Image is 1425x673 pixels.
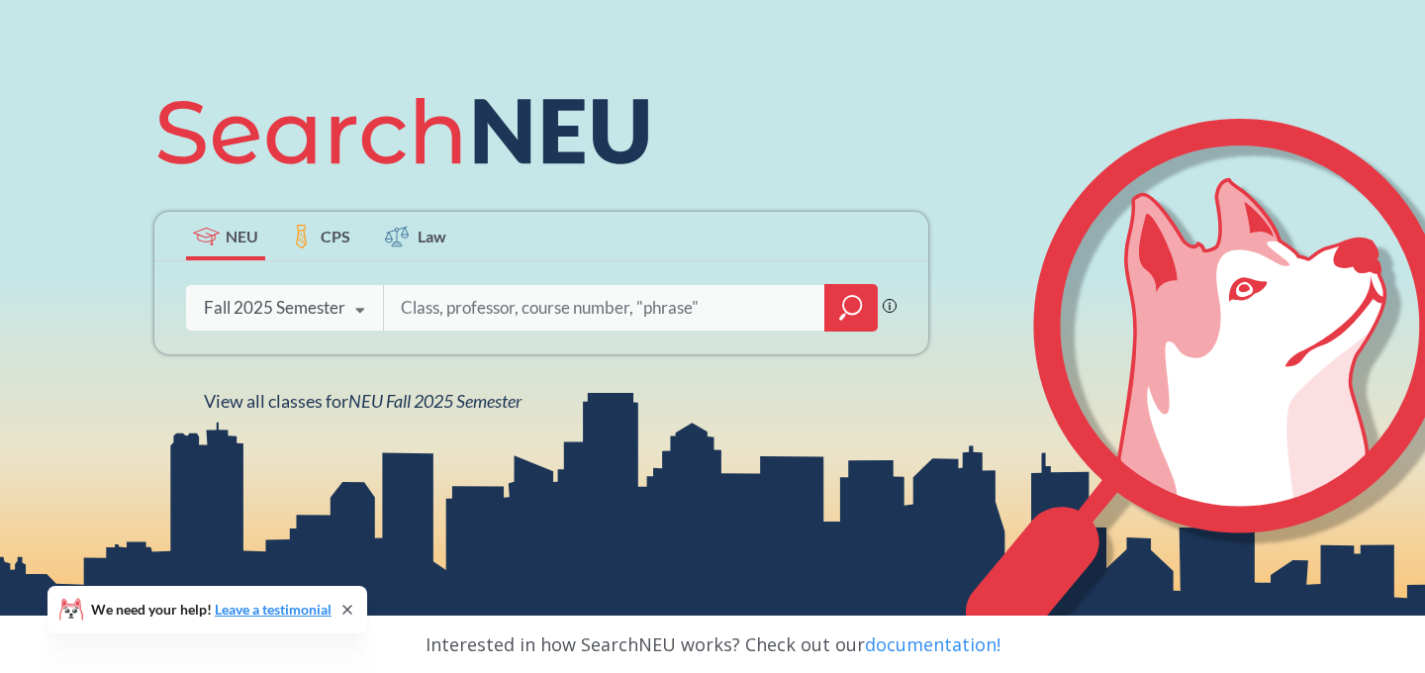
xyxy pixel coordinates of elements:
span: NEU Fall 2025 Semester [348,390,522,412]
div: Fall 2025 Semester [204,297,345,319]
input: Class, professor, course number, "phrase" [399,287,810,329]
span: NEU [226,225,258,247]
div: magnifying glass [824,284,878,332]
span: CPS [321,225,350,247]
span: View all classes for [204,390,522,412]
a: documentation! [865,632,1000,656]
span: Law [418,225,446,247]
a: Leave a testimonial [215,601,332,618]
span: We need your help! [91,603,332,617]
svg: magnifying glass [839,294,863,322]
